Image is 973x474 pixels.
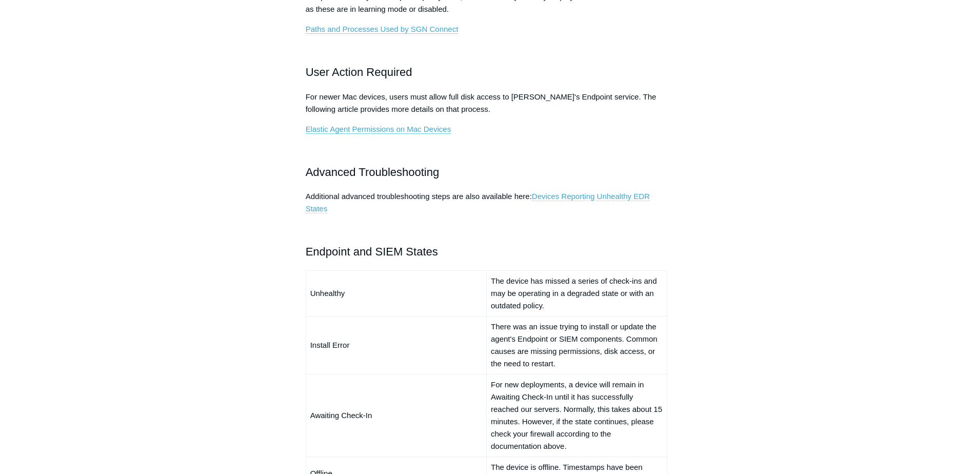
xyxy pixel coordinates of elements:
[306,190,668,215] p: Additional advanced troubleshooting steps are also available here:
[306,91,668,115] p: For newer Mac devices, users must allow full disk access to [PERSON_NAME]'s Endpoint service. The...
[306,192,650,213] a: Devices Reporting Unhealthy EDR States
[306,125,451,134] a: Elastic Agent Permissions on Mac Devices
[306,163,668,181] h2: Advanced Troubleshooting
[306,63,668,81] h2: User Action Required
[486,374,667,457] td: For new deployments, a device will remain in Awaiting Check-In until it has successfully reached ...
[306,243,668,261] h2: Endpoint and SIEM States
[486,316,667,374] td: There was an issue trying to install or update the agent's Endpoint or SIEM components. Common ca...
[306,25,459,34] a: Paths and Processes Used by SGN Connect
[306,270,486,316] td: Unhealthy
[306,374,486,457] td: Awaiting Check-In
[306,316,486,374] td: Install Error
[486,270,667,316] td: The device has missed a series of check-ins and may be operating in a degraded state or with an o...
